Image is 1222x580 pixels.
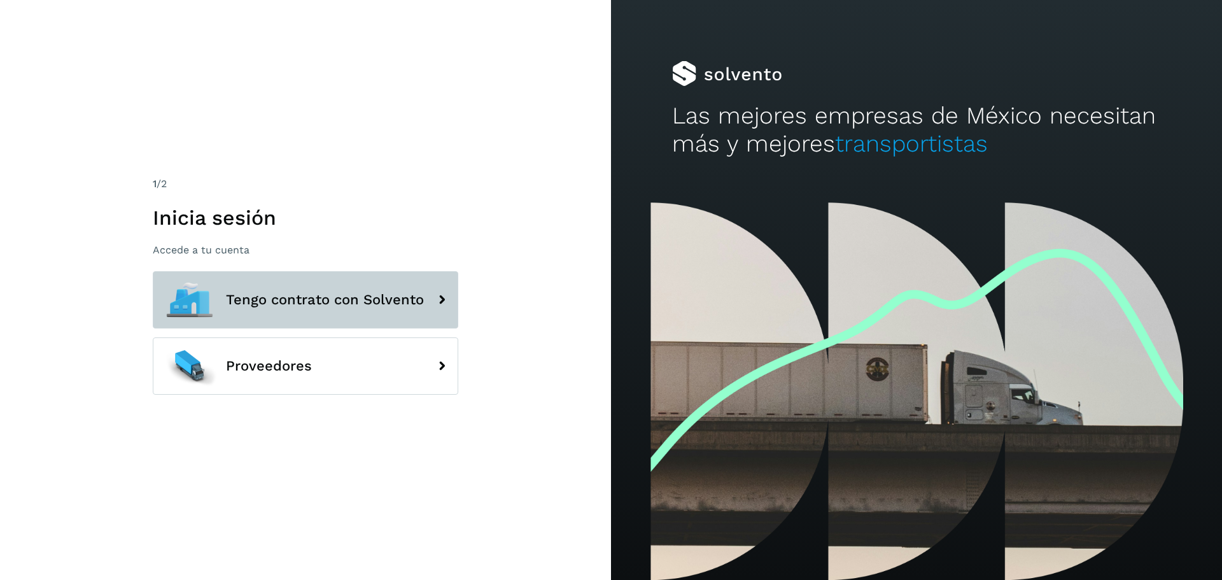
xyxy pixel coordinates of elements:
span: Tengo contrato con Solvento [226,292,424,308]
h2: Las mejores empresas de México necesitan más y mejores [672,102,1161,159]
button: Tengo contrato con Solvento [153,271,458,329]
span: 1 [153,178,157,190]
p: Accede a tu cuenta [153,244,458,256]
div: /2 [153,176,458,192]
button: Proveedores [153,337,458,395]
span: Proveedores [226,358,312,374]
span: transportistas [835,130,988,157]
h1: Inicia sesión [153,206,458,230]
